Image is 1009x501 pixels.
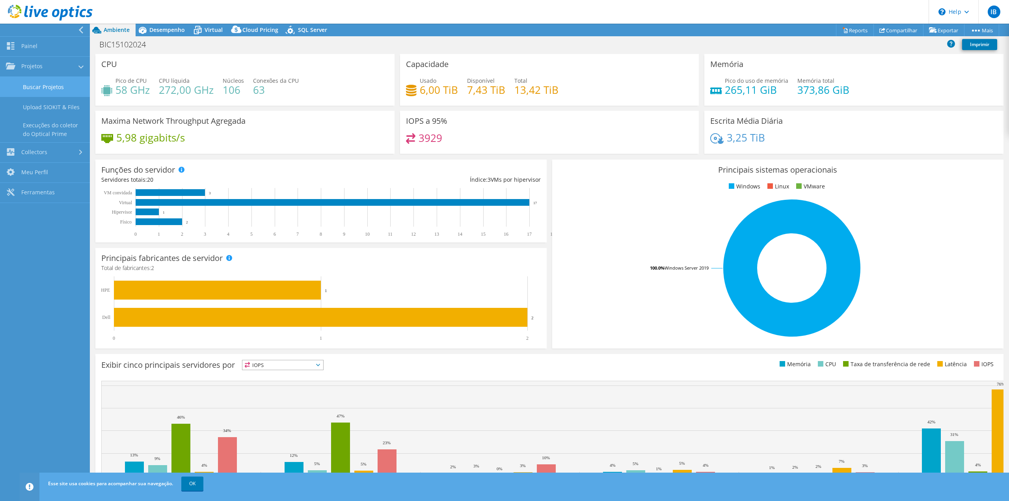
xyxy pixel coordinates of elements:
li: Latência [935,360,967,369]
text: 5% [633,461,639,466]
h4: 63 [253,86,299,94]
text: 34% [223,428,231,433]
text: 2 [186,220,188,224]
h3: CPU [101,60,117,69]
span: Total [514,77,527,84]
li: Linux [765,182,789,191]
text: 1 [325,288,327,293]
span: Cloud Pricing [242,26,278,34]
h4: 13,42 TiB [514,86,558,94]
h4: Total de fabricantes: [101,264,541,272]
text: 5 [250,231,253,237]
text: 23% [383,440,391,445]
text: 10% [542,455,550,460]
text: 10 [365,231,370,237]
h4: 6,00 TiB [420,86,458,94]
text: 1% [769,465,775,470]
text: 1 [320,335,322,341]
text: 11 [388,231,393,237]
text: 9% [155,456,160,461]
text: 0 [134,231,137,237]
h4: 3929 [419,134,442,142]
li: Memória [778,360,811,369]
span: SQL Server [298,26,327,34]
text: 2 [181,231,183,237]
h3: IOPS a 95% [406,117,447,125]
h3: Funções do servidor [101,166,175,174]
tspan: Físico [120,219,132,225]
text: 2 [526,335,529,341]
text: 1 [158,231,160,237]
text: 3% [520,463,526,468]
svg: \n [938,8,946,15]
span: CPU líquida [159,77,190,84]
text: 3 [204,231,206,237]
span: Conexões da CPU [253,77,299,84]
text: 42% [927,419,935,424]
li: IOPS [972,360,994,369]
text: 1 [163,210,165,214]
a: Compartilhar [873,24,923,36]
span: Pico de CPU [115,77,147,84]
text: 46% [177,415,185,419]
text: HPE [101,287,110,293]
span: IB [988,6,1000,18]
div: Servidores totais: [101,175,321,184]
text: 4% [201,463,207,467]
text: 6 [274,231,276,237]
text: 7% [839,459,845,464]
text: 4% [610,463,616,467]
li: Taxa de transferência de rede [841,360,930,369]
span: Esse site usa cookies para acompanhar sua navegação. [48,480,173,487]
span: 2 [151,264,154,272]
text: 3 [209,191,211,195]
text: 13% [130,453,138,457]
text: 4 [227,231,229,237]
text: 31% [950,432,958,437]
h3: Principais sistemas operacionais [558,166,998,174]
text: 15 [481,231,486,237]
h3: Maxima Network Throughput Agregada [101,117,246,125]
text: 2 [531,315,534,320]
span: Ambiente [104,26,130,34]
text: 12% [290,453,298,458]
text: VM convidada [104,190,132,196]
h4: 265,11 GiB [725,86,788,94]
span: 20 [147,176,153,183]
text: 1% [656,466,662,471]
span: 3 [488,176,491,183]
text: Hipervisor [112,209,132,215]
text: 5% [679,461,685,466]
span: Usado [420,77,436,84]
span: Núcleos [223,77,244,84]
text: 14 [458,231,462,237]
div: Índice: VMs por hipervisor [321,175,540,184]
text: Dell [102,315,110,320]
text: 5% [361,462,367,466]
text: 12 [411,231,416,237]
text: 16 [504,231,508,237]
text: 47% [337,413,344,418]
text: 17 [533,201,537,205]
a: Reports [836,24,874,36]
a: Imprimir [962,39,997,50]
text: 2% [815,464,821,469]
h4: 373,86 GiB [797,86,849,94]
text: 9 [343,231,345,237]
text: 8 [320,231,322,237]
h1: BIC15102024 [96,40,158,49]
h3: Capacidade [406,60,449,69]
h4: 106 [223,86,244,94]
text: 3% [862,463,868,468]
span: Disponível [467,77,495,84]
span: Virtual [205,26,223,34]
span: Memória total [797,77,834,84]
text: 4% [703,463,709,467]
text: 0 [113,335,115,341]
h3: Principais fabricantes de servidor [101,254,223,263]
tspan: Windows Server 2019 [665,265,709,271]
a: Exportar [923,24,964,36]
li: CPU [816,360,836,369]
h4: 3,25 TiB [727,133,765,142]
h4: 272,00 GHz [159,86,214,94]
